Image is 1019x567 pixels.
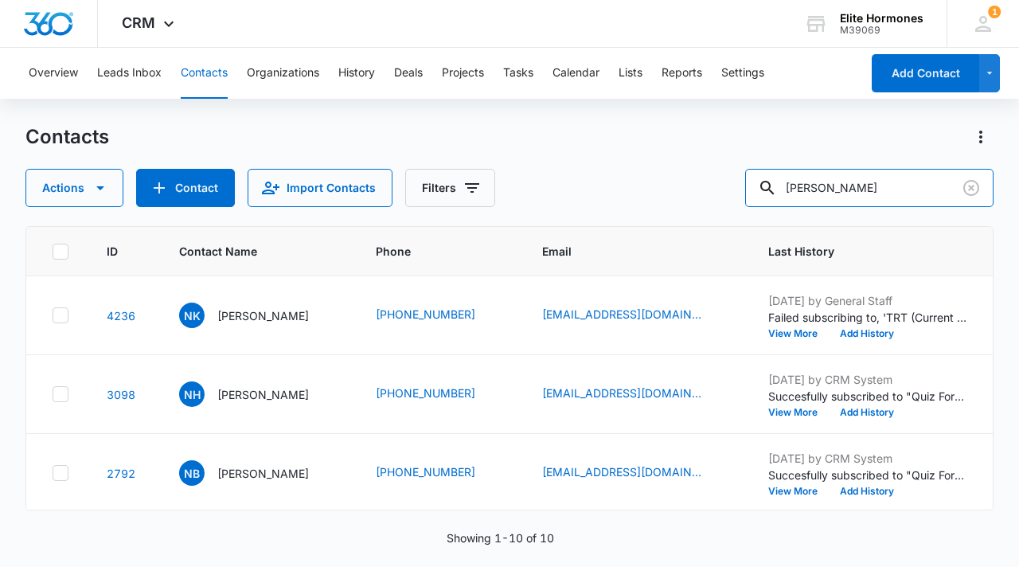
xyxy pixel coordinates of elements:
[25,169,123,207] button: Actions
[179,381,338,407] div: Contact Name - Nathan Hunt - Select to Edit Field
[29,48,78,99] button: Overview
[376,463,504,483] div: Phone - (715) 383-5189 - Select to Edit Field
[542,306,730,325] div: Email - nkedrowicz@wi-net.com - Select to Edit Field
[217,307,309,324] p: [PERSON_NAME]
[179,460,338,486] div: Contact Name - Nathan Barth - Select to Edit Field
[181,48,228,99] button: Contacts
[248,169,392,207] button: Import Contacts
[376,463,475,480] a: [PHONE_NUMBER]
[376,243,481,260] span: Phone
[97,48,162,99] button: Leads Inbox
[405,169,495,207] button: Filters
[217,465,309,482] p: [PERSON_NAME]
[247,48,319,99] button: Organizations
[394,48,423,99] button: Deals
[376,385,504,404] div: Phone - (715) 315-4762 - Select to Edit Field
[768,371,967,388] p: [DATE] by CRM System
[768,408,829,417] button: View More
[721,48,764,99] button: Settings
[768,329,829,338] button: View More
[179,460,205,486] span: NB
[840,12,923,25] div: account name
[542,463,730,483] div: Email - natebarth0000@yahoo.com - Select to Edit Field
[542,385,730,404] div: Email - vincentjames81@gmail.com - Select to Edit Field
[829,329,905,338] button: Add History
[768,450,967,467] p: [DATE] by CRM System
[872,54,979,92] button: Add Contact
[768,243,944,260] span: Last History
[217,386,309,403] p: [PERSON_NAME]
[107,467,135,480] a: Navigate to contact details page for Nathan Barth
[542,243,707,260] span: Email
[376,306,475,323] a: [PHONE_NUMBER]
[988,6,1001,18] div: notifications count
[542,463,701,480] a: [EMAIL_ADDRESS][DOMAIN_NAME]
[25,125,109,149] h1: Contacts
[662,48,702,99] button: Reports
[768,388,967,405] p: Succesfully subscribed to "Quiz Form Submissions".
[745,169,994,207] input: Search Contacts
[122,14,155,31] span: CRM
[179,303,205,328] span: NK
[968,124,994,150] button: Actions
[447,530,554,546] p: Showing 1-10 of 10
[542,306,701,323] a: [EMAIL_ADDRESS][DOMAIN_NAME]
[619,48,642,99] button: Lists
[179,303,338,328] div: Contact Name - Nathan Kedrowicz - Select to Edit Field
[829,487,905,496] button: Add History
[179,381,205,407] span: NH
[542,385,701,401] a: [EMAIL_ADDRESS][DOMAIN_NAME]
[840,25,923,36] div: account id
[988,6,1001,18] span: 1
[107,243,118,260] span: ID
[958,175,984,201] button: Clear
[107,309,135,323] a: Navigate to contact details page for Nathan Kedrowicz
[768,487,829,496] button: View More
[107,388,135,401] a: Navigate to contact details page for Nathan Hunt
[503,48,533,99] button: Tasks
[552,48,599,99] button: Calendar
[376,306,504,325] div: Phone - (715) 572-4926 - Select to Edit Field
[829,408,905,417] button: Add History
[338,48,375,99] button: History
[376,385,475,401] a: [PHONE_NUMBER]
[768,292,967,309] p: [DATE] by General Staff
[136,169,235,207] button: Add Contact
[768,309,967,326] p: Failed subscribing to, 'TRT (Current TRT patients)'.
[768,467,967,483] p: Succesfully subscribed to "Quiz Form Submissions".
[179,243,314,260] span: Contact Name
[442,48,484,99] button: Projects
